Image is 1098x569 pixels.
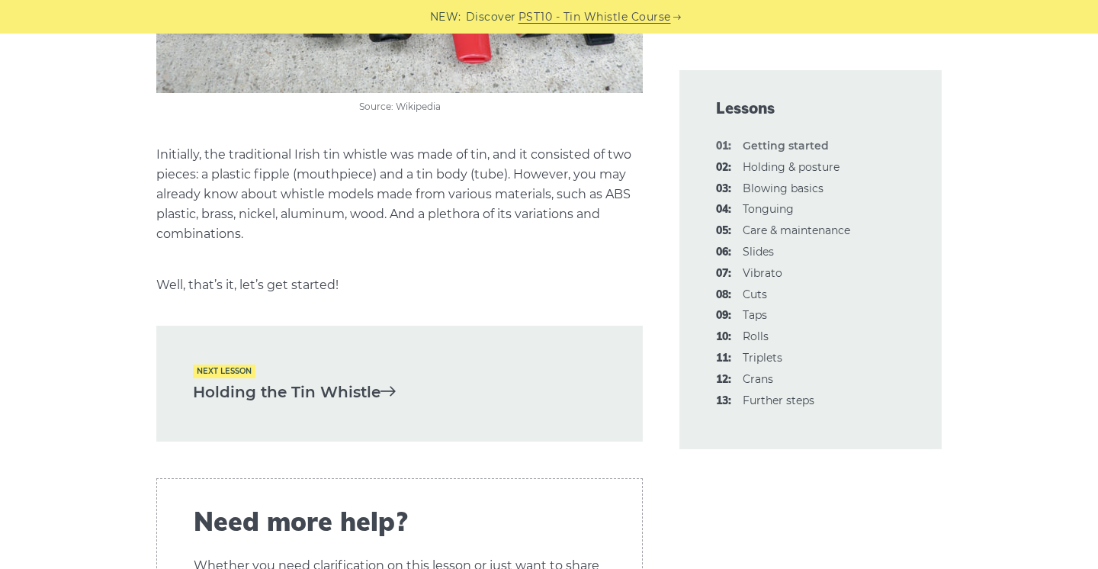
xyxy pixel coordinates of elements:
span: 13: [716,392,731,410]
span: Discover [466,8,516,26]
span: 02: [716,159,731,177]
a: 07:Vibrato [743,266,782,280]
a: 11:Triplets [743,351,782,365]
span: 01: [716,137,731,156]
span: NEW: [430,8,461,26]
a: 12:Crans [743,372,773,386]
a: 05:Care & maintenance [743,223,850,237]
span: Need more help? [194,506,605,538]
span: 05: [716,222,731,240]
p: Initially, the traditional Irish tin whistle was made of tin, and it consisted of two pieces: a p... [156,145,643,244]
a: 04:Tonguing [743,202,794,216]
a: 03:Blowing basics [743,182,823,195]
span: 12: [716,371,731,389]
a: 08:Cuts [743,288,767,301]
a: PST10 - Tin Whistle Course [518,8,671,26]
span: Next lesson [193,365,255,378]
span: 06: [716,243,731,262]
span: 07: [716,265,731,283]
span: 10: [716,328,731,346]
span: 09: [716,307,731,325]
figcaption: Source: Wikipedia [156,99,643,114]
span: 08: [716,286,731,304]
span: Lessons [716,98,905,119]
a: Holding the Tin Whistle [193,380,606,405]
a: 06:Slides [743,245,774,259]
strong: Getting started [743,139,829,153]
span: 03: [716,180,731,198]
a: 10:Rolls [743,330,769,343]
span: 11: [716,349,731,368]
span: 04: [716,201,731,219]
p: Well, that’s it, let’s get started! [156,275,643,295]
a: 02:Holding & posture [743,160,840,174]
a: 13:Further steps [743,394,814,407]
a: 09:Taps [743,308,767,322]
